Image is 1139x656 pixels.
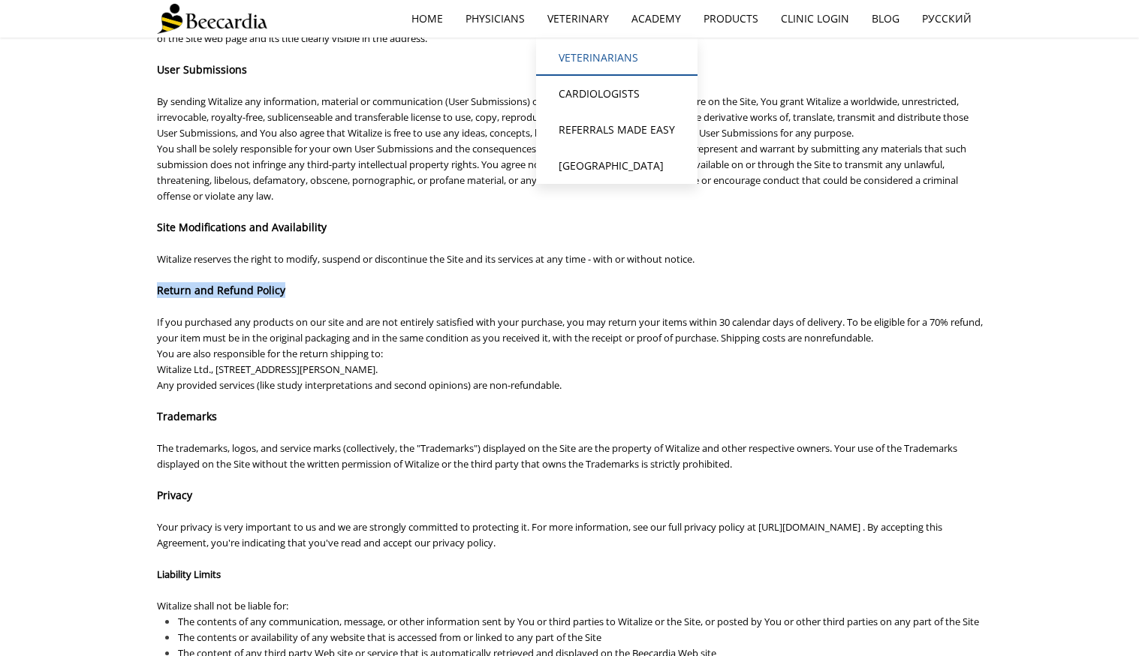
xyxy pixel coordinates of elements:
a: Referrals Made Easy [536,112,698,148]
span: Privacy [157,488,192,502]
a: [GEOGRAPHIC_DATA] [536,148,698,184]
span: The contents of any communication, message, or other information sent by You or third parties to ... [178,615,979,628]
span: The contents or availability of any website that is accessed from or linked to any part of the Site [178,630,601,644]
img: Beecardia [157,4,267,34]
a: Veterinarians [536,40,698,76]
span: By sending Witalize any information, material or communication (User Submissions) or posting User... [157,95,969,140]
span: User Submissions [157,62,247,77]
a: home [400,2,454,36]
span: Liability Limits [157,567,221,581]
span: Your privacy is very important to us and we are strongly committed to protecting it. For more inf... [157,520,942,549]
a: Academy [620,2,692,36]
a: Products [692,2,770,36]
span: Witalize shall not be liable for: [157,599,288,612]
span: Return and Refund Policy [157,283,285,297]
span: Any provided services (like study interpretations and second opinions) are non-refundable. [157,378,562,392]
a: Blog [860,2,911,36]
span: You are also responsible for the return shipping to: [157,347,383,360]
span: The trademarks, logos, and service marks (collectively, the "Trademarks") displayed on the Site a... [157,441,957,471]
span: Site Modifications and Availability [157,220,327,234]
span: If you purchased any products on our site and are not entirely satisfied with your purchase, you ... [157,315,983,345]
a: Cardiologists [536,76,698,112]
span: You shall be solely responsible for your own User Submissions and the consequences of posting or ... [157,142,966,203]
span: Witalize reserves the right to modify, suspend or discontinue the Site and its services at any ti... [157,252,695,266]
a: Clinic Login [770,2,860,36]
a: Русский [911,2,983,36]
span: Witalize Ltd., [STREET_ADDRESS][PERSON_NAME]. [157,363,378,376]
a: Physicians [454,2,536,36]
span: Trademarks [157,409,217,423]
a: Veterinary [536,2,620,36]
